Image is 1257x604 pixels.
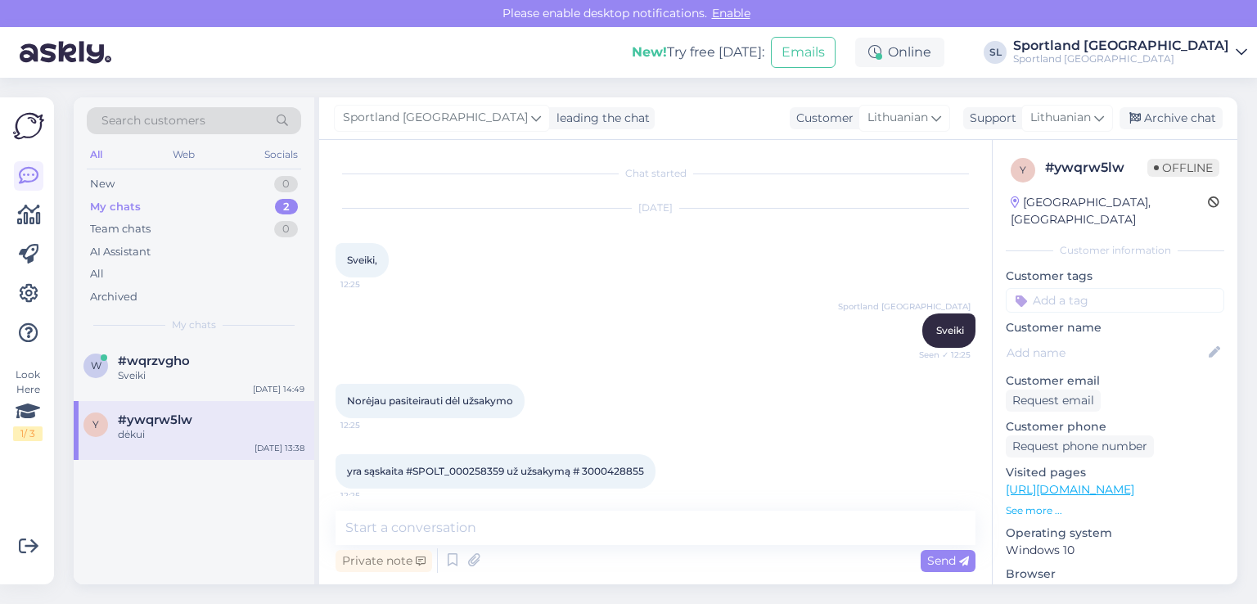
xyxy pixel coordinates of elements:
[1045,158,1147,178] div: # ywqrw5lw
[1013,39,1247,65] a: Sportland [GEOGRAPHIC_DATA]Sportland [GEOGRAPHIC_DATA]
[347,465,644,477] span: yra sąskaita #SPOLT_000258359 už užsakymą # 3000428855
[90,199,141,215] div: My chats
[1030,109,1091,127] span: Lithuanian
[347,254,377,266] span: Sveiki,
[274,176,298,192] div: 0
[101,112,205,129] span: Search customers
[1006,243,1224,258] div: Customer information
[336,201,975,215] div: [DATE]
[927,553,969,568] span: Send
[1013,39,1229,52] div: Sportland [GEOGRAPHIC_DATA]
[867,109,928,127] span: Lithuanian
[1147,159,1219,177] span: Offline
[90,176,115,192] div: New
[1007,344,1205,362] input: Add name
[340,278,402,291] span: 12:25
[172,318,216,332] span: My chats
[936,324,964,336] span: Sveiki
[90,289,137,305] div: Archived
[91,359,101,372] span: w
[1006,288,1224,313] input: Add a tag
[90,266,104,282] div: All
[336,166,975,181] div: Chat started
[771,37,836,68] button: Emails
[340,489,402,502] span: 12:25
[1120,107,1223,129] div: Archive chat
[118,412,192,427] span: #ywqrw5lw
[963,110,1016,127] div: Support
[343,109,528,127] span: Sportland [GEOGRAPHIC_DATA]
[1006,464,1224,481] p: Visited pages
[838,300,971,313] span: Sportland [GEOGRAPHIC_DATA]
[1006,372,1224,390] p: Customer email
[90,244,151,260] div: AI Assistant
[13,110,44,142] img: Askly Logo
[1013,52,1229,65] div: Sportland [GEOGRAPHIC_DATA]
[707,6,755,20] span: Enable
[13,367,43,441] div: Look Here
[1006,268,1224,285] p: Customer tags
[340,419,402,431] span: 12:25
[275,199,298,215] div: 2
[1006,503,1224,518] p: See more ...
[255,442,304,454] div: [DATE] 13:38
[632,44,667,60] b: New!
[169,144,198,165] div: Web
[855,38,944,67] div: Online
[92,418,99,430] span: y
[261,144,301,165] div: Socials
[347,394,513,407] span: Norėjau pasiteirauti dėl užsakymo
[909,349,971,361] span: Seen ✓ 12:25
[274,221,298,237] div: 0
[253,383,304,395] div: [DATE] 14:49
[632,43,764,62] div: Try free [DATE]:
[1006,418,1224,435] p: Customer phone
[118,354,190,368] span: #wqrzvgho
[90,221,151,237] div: Team chats
[1020,164,1026,176] span: y
[1011,194,1208,228] div: [GEOGRAPHIC_DATA], [GEOGRAPHIC_DATA]
[1006,435,1154,458] div: Request phone number
[336,550,432,572] div: Private note
[1006,525,1224,542] p: Operating system
[1006,319,1224,336] p: Customer name
[1006,390,1101,412] div: Request email
[118,427,304,442] div: dėkui
[1006,566,1224,583] p: Browser
[1006,482,1134,497] a: [URL][DOMAIN_NAME]
[87,144,106,165] div: All
[1006,542,1224,559] p: Windows 10
[13,426,43,441] div: 1 / 3
[984,41,1007,64] div: SL
[790,110,854,127] div: Customer
[1006,583,1224,600] p: Chrome [TECHNICAL_ID]
[550,110,650,127] div: leading the chat
[118,368,304,383] div: Sveiki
